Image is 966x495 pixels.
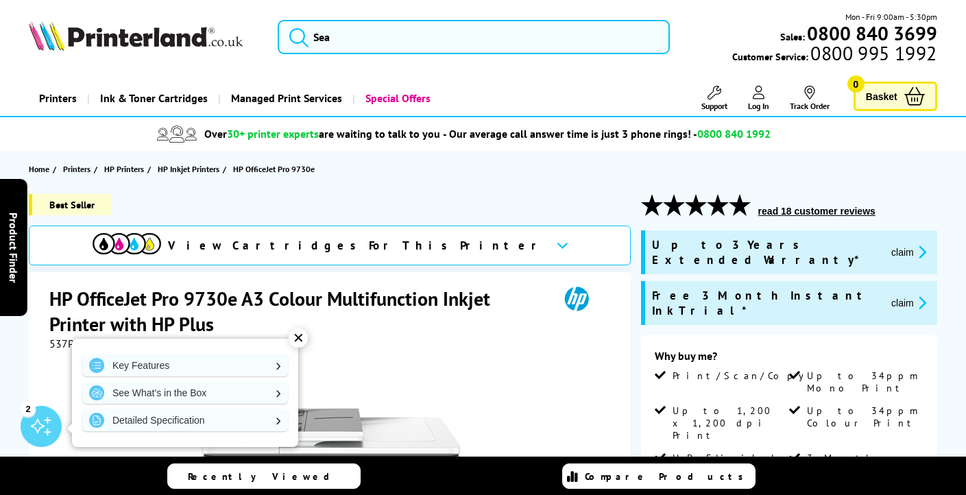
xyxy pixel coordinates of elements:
[29,21,261,53] a: Printerland Logo
[104,162,147,176] a: HP Printers
[63,162,90,176] span: Printers
[701,101,727,111] span: Support
[790,86,830,111] a: Track Order
[652,288,880,318] span: Free 3 Month Instant Ink Trial*
[443,127,771,141] span: - Our average call answer time is just 3 phone rings! -
[93,233,161,254] img: cmyk-icon.svg
[352,81,441,116] a: Special Offers
[29,21,243,51] img: Printerland Logo
[227,127,319,141] span: 30+ printer experts
[278,20,670,54] input: Sea
[866,87,897,106] span: Basket
[233,162,318,176] a: HP OfficeJet Pro 9730e
[218,81,352,116] a: Managed Print Services
[49,286,544,337] h1: HP OfficeJet Pro 9730e A3 Colour Multifunction Inkjet Printer with HP Plus
[847,75,865,93] span: 0
[748,86,769,111] a: Log In
[29,194,112,215] span: Best Seller
[845,10,937,23] span: Mon - Fri 9:00am - 5:30pm
[63,162,94,176] a: Printers
[21,401,36,416] div: 2
[652,237,880,267] span: Up to 3 Years Extended Warranty*
[748,101,769,111] span: Log In
[168,238,545,253] span: View Cartridges For This Printer
[701,86,727,111] a: Support
[204,127,440,141] span: Over are waiting to talk to you
[29,81,87,116] a: Printers
[289,328,308,348] div: ✕
[887,295,930,311] button: promo-description
[807,21,937,46] b: 0800 840 3699
[104,162,144,176] span: HP Printers
[732,47,937,63] span: Customer Service:
[158,162,219,176] span: HP Inkjet Printers
[29,162,49,176] span: Home
[29,162,53,176] a: Home
[100,81,208,116] span: Ink & Toner Cartridges
[887,244,930,260] button: promo-description
[655,349,923,370] div: Why buy me?
[807,405,921,429] span: Up to 34ppm Colour Print
[854,82,937,111] a: Basket 0
[82,382,288,404] a: See What's in the Box
[807,370,921,394] span: Up to 34ppm Mono Print
[82,354,288,376] a: Key Features
[585,470,751,483] span: Compare Products
[562,463,756,489] a: Compare Products
[7,213,21,283] span: Product Finder
[808,47,937,60] span: 0800 995 1992
[673,452,786,464] span: HP+ Eligible
[673,370,814,382] span: Print/Scan/Copy
[780,30,805,43] span: Sales:
[697,127,771,141] span: 0800 840 1992
[545,286,608,311] img: HP
[805,27,937,40] a: 0800 840 3699
[754,205,880,217] button: read 18 customer reviews
[167,463,361,489] a: Recently Viewed
[188,470,343,483] span: Recently Viewed
[233,162,315,176] span: HP OfficeJet Pro 9730e
[82,409,288,431] a: Detailed Specification
[158,162,223,176] a: HP Inkjet Printers
[673,405,786,442] span: Up to 1,200 x 1,200 dpi Print
[87,81,218,116] a: Ink & Toner Cartridges
[49,337,86,350] span: 537P6B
